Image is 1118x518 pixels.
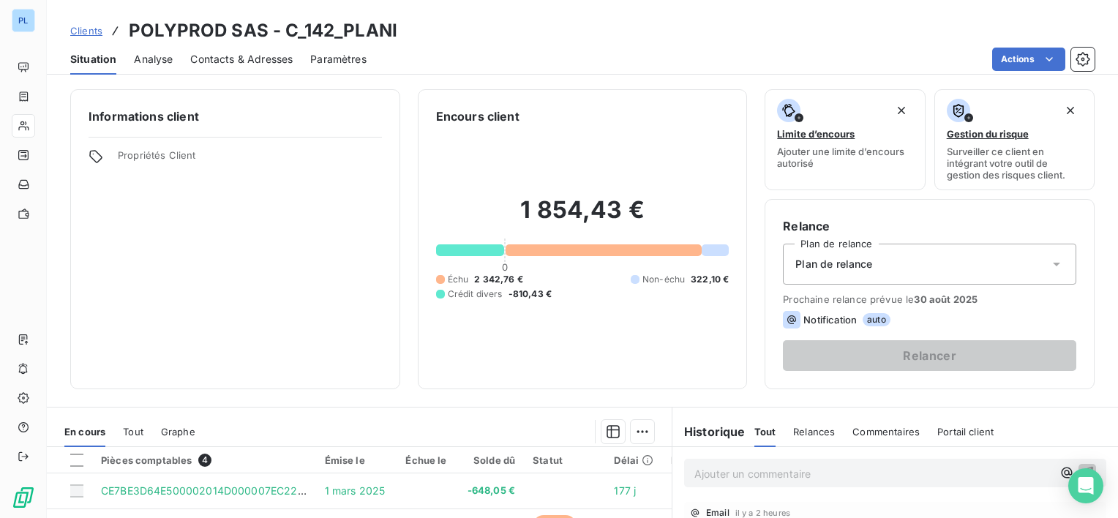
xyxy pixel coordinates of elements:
span: Limite d’encours [777,128,855,140]
span: 4 [198,454,211,467]
span: -648,05 € [465,484,516,498]
h6: Informations client [89,108,382,125]
span: Analyse [134,52,173,67]
h6: Historique [672,423,746,440]
span: Clients [70,25,102,37]
img: Logo LeanPay [12,486,35,509]
span: Contacts & Adresses [190,52,293,67]
span: Ajouter une limite d’encours autorisé [777,146,912,169]
span: il y a 2 heures [735,508,790,517]
div: Solde dû [465,454,516,466]
span: Portail client [937,426,994,438]
span: En cours [64,426,105,438]
span: 322,10 € [691,273,729,286]
span: Plan de relance [795,257,872,271]
span: Surveiller ce client en intégrant votre outil de gestion des risques client. [947,146,1082,181]
span: Échu [448,273,469,286]
span: -810,43 € [509,288,552,301]
button: Gestion du risqueSurveiller ce client en intégrant votre outil de gestion des risques client. [934,89,1095,190]
div: Open Intercom Messenger [1068,468,1103,503]
h6: Encours client [436,108,519,125]
span: Commentaires [852,426,920,438]
div: Émise le [325,454,389,466]
span: Propriétés Client [118,149,382,170]
span: Crédit divers [448,288,503,301]
span: Graphe [161,426,195,438]
span: Relances [793,426,835,438]
div: Pièces comptables [101,454,307,467]
span: auto [863,313,890,326]
span: Tout [754,426,776,438]
span: Notification [803,314,857,326]
span: Tout [123,426,143,438]
span: CE7BE3D64E500002014D000007EC22A2 [101,484,312,497]
span: 0 [502,261,508,273]
span: Email [706,508,729,517]
span: Situation [70,52,116,67]
h6: Relance [783,217,1076,235]
span: 177 j [614,484,636,497]
div: Statut [533,454,596,466]
span: Non-échu [642,273,685,286]
button: Limite d’encoursAjouter une limite d’encours autorisé [765,89,925,190]
button: Actions [992,48,1065,71]
span: 2 342,76 € [474,273,523,286]
a: Clients [70,23,102,38]
div: PL [12,9,35,32]
button: Relancer [783,340,1076,371]
span: Gestion du risque [947,128,1029,140]
span: 1 mars 2025 [325,484,386,497]
span: Paramètres [310,52,367,67]
h3: POLYPROD SAS - C_142_PLANI [129,18,397,44]
span: Prochaine relance prévue le [783,293,1076,305]
span: 30 août 2025 [914,293,978,305]
h2: 1 854,43 € [436,195,729,239]
div: Échue le [405,454,446,466]
div: Délai [614,454,653,466]
div: Retard [671,454,718,466]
